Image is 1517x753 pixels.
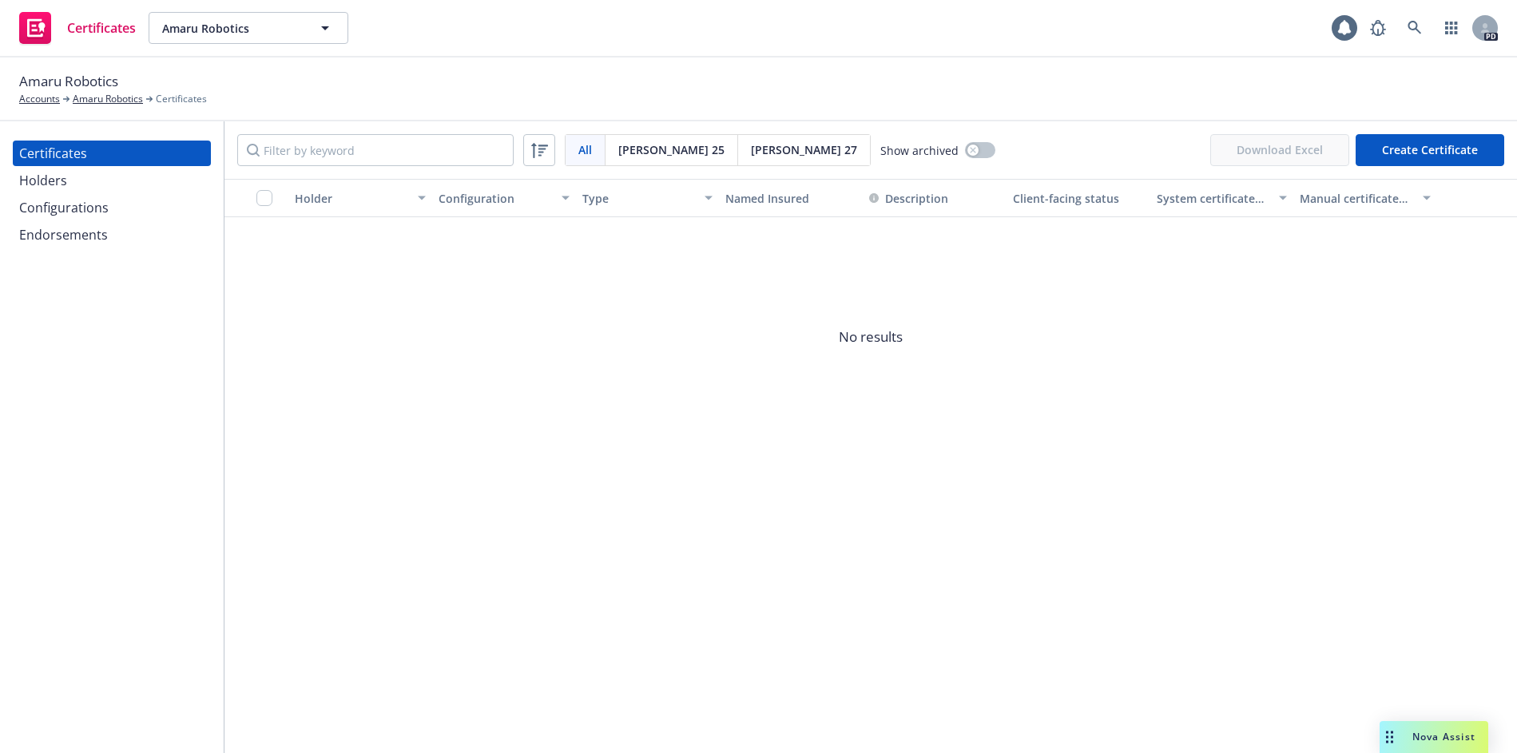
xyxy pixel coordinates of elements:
div: Holder [295,190,408,207]
div: Configuration [439,190,552,207]
div: Manual certificate last generated [1300,190,1413,207]
div: Drag to move [1380,721,1400,753]
span: [PERSON_NAME] 25 [618,141,725,158]
a: Holders [13,168,211,193]
span: All [578,141,592,158]
button: Named Insured [719,179,863,217]
a: Switch app [1436,12,1467,44]
button: System certificate last generated [1150,179,1294,217]
div: Certificates [19,141,87,166]
span: [PERSON_NAME] 27 [751,141,857,158]
span: Certificates [67,22,136,34]
a: Search [1399,12,1431,44]
span: Amaru Robotics [19,71,118,92]
div: Endorsements [19,222,108,248]
button: Configuration [432,179,576,217]
span: Certificates [156,92,207,106]
button: Create Certificate [1356,134,1504,166]
button: Nova Assist [1380,721,1488,753]
a: Amaru Robotics [73,92,143,106]
input: Filter by keyword [237,134,514,166]
button: Manual certificate last generated [1293,179,1437,217]
a: Certificates [13,6,142,50]
span: No results [224,217,1517,457]
span: Download Excel [1210,134,1349,166]
div: Holders [19,168,67,193]
button: Description [869,190,948,207]
button: Type [576,179,720,217]
a: Endorsements [13,222,211,248]
div: Configurations [19,195,109,220]
a: Accounts [19,92,60,106]
button: Holder [288,179,432,217]
div: Named Insured [725,190,856,207]
div: Type [582,190,696,207]
span: Nova Assist [1412,730,1475,743]
button: Amaru Robotics [149,12,348,44]
a: Certificates [13,141,211,166]
a: Configurations [13,195,211,220]
button: Client-facing status [1007,179,1150,217]
div: Client-facing status [1013,190,1144,207]
span: Amaru Robotics [162,20,300,37]
a: Report a Bug [1362,12,1394,44]
input: Select all [256,190,272,206]
span: Show archived [880,142,959,159]
div: System certificate last generated [1157,190,1270,207]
